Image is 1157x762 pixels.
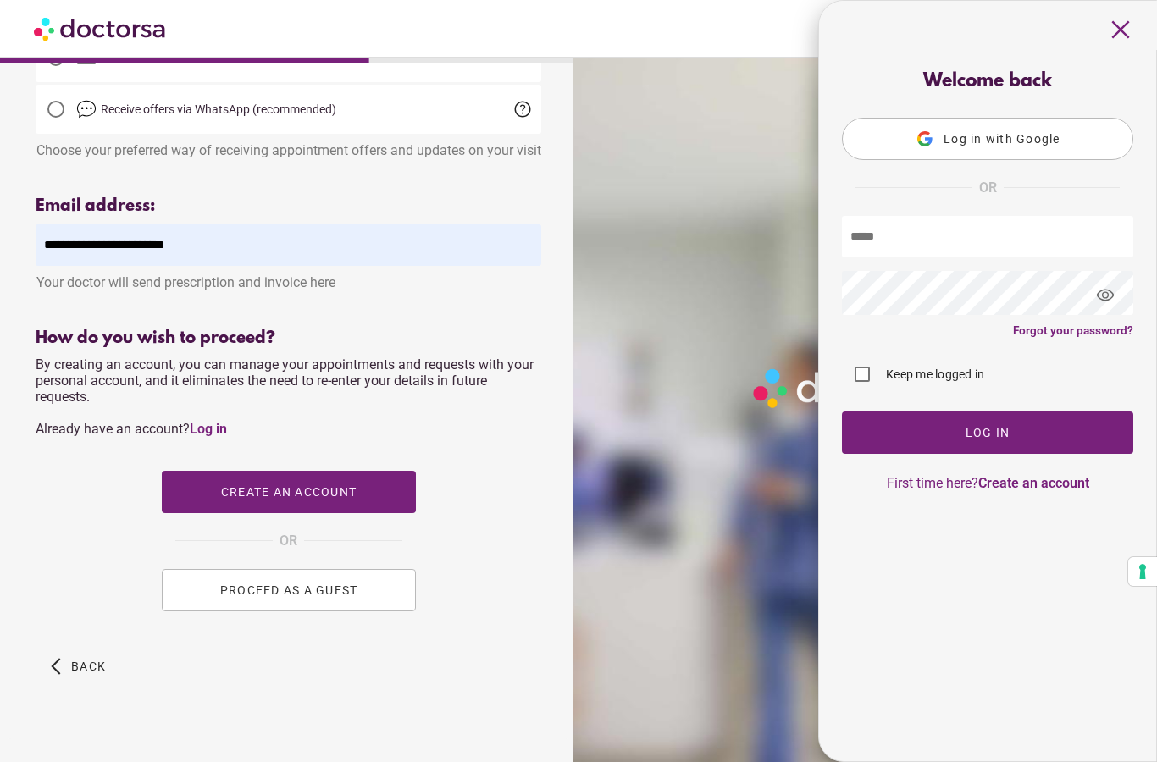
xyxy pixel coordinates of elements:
[36,356,534,437] span: By creating an account, you can manage your appointments and requests with your personal account,...
[966,426,1010,439] span: Log In
[220,485,356,499] span: Create an account
[978,475,1089,491] a: Create an account
[219,583,357,597] span: PROCEED AS A GUEST
[1082,273,1128,318] span: visibility
[280,530,297,552] span: OR
[1128,557,1157,586] button: Your consent preferences for tracking technologies
[842,71,1133,92] div: Welcome back
[979,177,997,199] span: OR
[36,134,541,158] div: Choose your preferred way of receiving appointment offers and updates on your visit
[1013,323,1133,337] a: Forgot your password?
[842,475,1133,491] p: First time here?
[34,9,168,47] img: Doctorsa.com
[162,471,416,513] button: Create an account
[1104,14,1137,46] span: close
[71,660,106,673] span: Back
[944,132,1060,146] span: Log in with Google
[842,118,1133,160] button: Log in with Google
[36,266,541,290] div: Your doctor will send prescription and invoice here
[883,366,984,383] label: Keep me logged in
[842,411,1133,454] button: Log In
[190,421,227,437] a: Log in
[36,329,541,348] div: How do you wish to proceed?
[512,99,533,119] span: help
[101,102,336,116] span: Receive offers via WhatsApp (recommended)
[747,362,978,414] img: Logo-Doctorsa-trans-White-partial-flat.png
[36,196,541,216] div: Email address:
[162,569,416,611] button: PROCEED AS A GUEST
[76,99,97,119] img: chat
[44,645,113,687] button: arrow_back_ios Back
